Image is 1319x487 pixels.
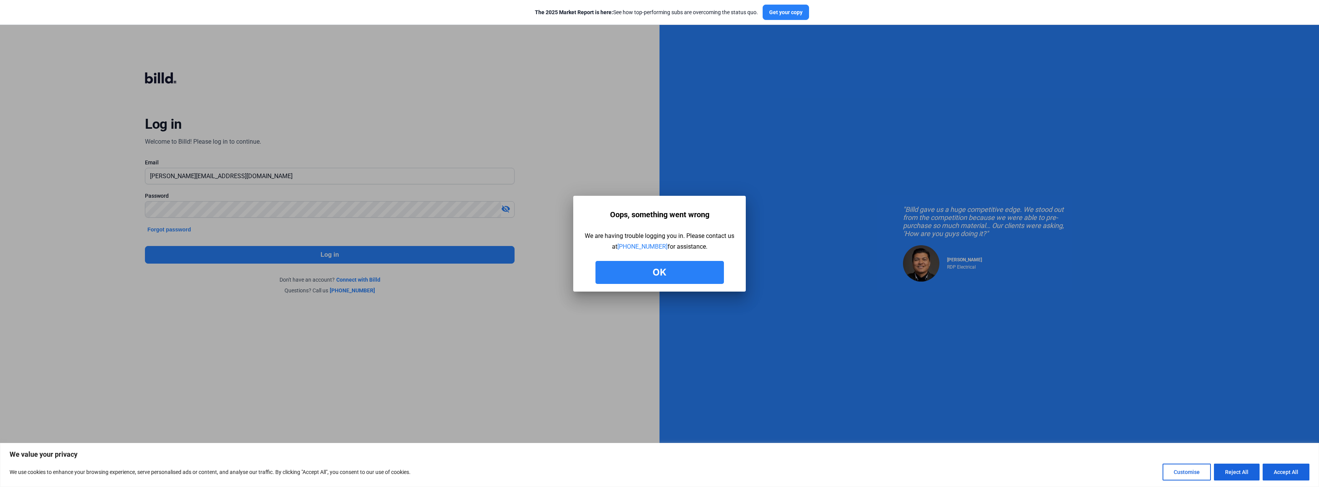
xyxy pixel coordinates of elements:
button: Ok [595,261,724,284]
a: [PHONE_NUMBER] [617,243,668,250]
button: Get your copy [763,5,809,20]
p: We use cookies to enhance your browsing experience, serve personalised ads or content, and analys... [10,467,411,477]
button: Reject All [1214,464,1260,480]
span: The 2025 Market Report is here: [535,9,613,15]
p: We value your privacy [10,450,1309,459]
div: Oops, something went wrong [610,207,709,222]
button: Accept All [1263,464,1309,480]
button: Customise [1163,464,1211,480]
div: See how top-performing subs are overcoming the status quo. [535,8,758,16]
div: We are having trouble logging you in. Please contact us at for assistance. [585,231,734,252]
